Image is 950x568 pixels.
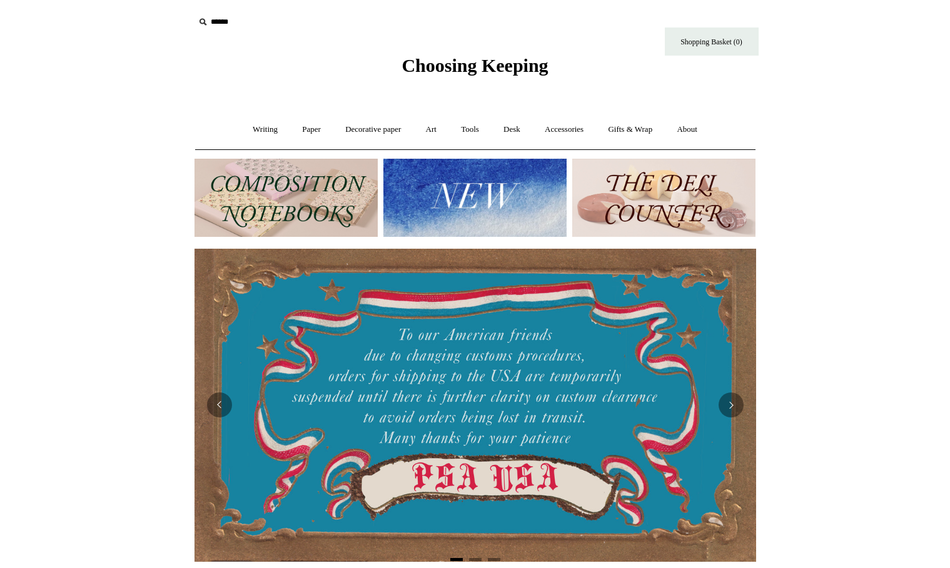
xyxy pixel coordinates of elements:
[492,113,532,146] a: Desk
[597,113,664,146] a: Gifts & Wrap
[402,65,548,74] a: Choosing Keeping
[195,249,756,561] img: USA PSA .jpg__PID:33428022-6587-48b7-8b57-d7eefc91f15a
[402,55,548,76] span: Choosing Keeping
[719,392,744,417] button: Next
[665,27,759,56] a: Shopping Basket (0)
[572,159,755,237] img: The Deli Counter
[488,558,500,561] button: Page 3
[450,558,463,561] button: Page 1
[469,558,482,561] button: Page 2
[195,159,378,237] img: 202302 Composition ledgers.jpg__PID:69722ee6-fa44-49dd-a067-31375e5d54ec
[665,113,709,146] a: About
[334,113,412,146] a: Decorative paper
[207,392,232,417] button: Previous
[415,113,448,146] a: Art
[291,113,332,146] a: Paper
[533,113,595,146] a: Accessories
[450,113,490,146] a: Tools
[383,159,567,237] img: New.jpg__PID:f73bdf93-380a-4a35-bcfe-7823039498e1
[241,113,289,146] a: Writing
